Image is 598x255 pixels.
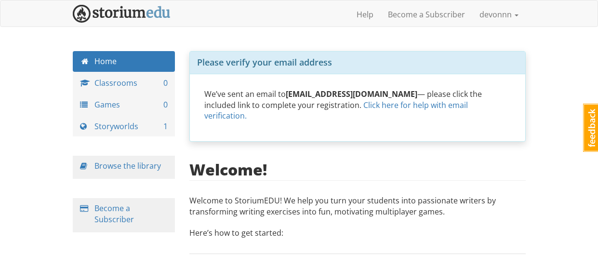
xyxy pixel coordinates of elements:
[163,99,168,110] span: 0
[286,89,417,99] strong: [EMAIL_ADDRESS][DOMAIN_NAME]
[163,121,168,132] span: 1
[73,94,175,115] a: Games 0
[73,73,175,94] a: Classrooms 0
[73,51,175,72] a: Home
[204,100,468,121] a: Click here for help with email verification.
[349,2,381,27] a: Help
[472,2,526,27] a: devonnn
[381,2,472,27] a: Become a Subscriber
[204,89,511,122] p: We’ve sent an email to — please click the included link to complete your registration.
[73,5,171,23] img: StoriumEDU
[163,78,168,89] span: 0
[73,116,175,137] a: Storyworlds 1
[189,228,526,248] p: Here’s how to get started:
[94,203,134,225] a: Become a Subscriber
[197,56,332,68] span: Please verify your email address
[94,161,161,171] a: Browse the library
[189,161,267,178] h2: Welcome!
[189,195,526,222] p: Welcome to StoriumEDU! We help you turn your students into passionate writers by transforming wri...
